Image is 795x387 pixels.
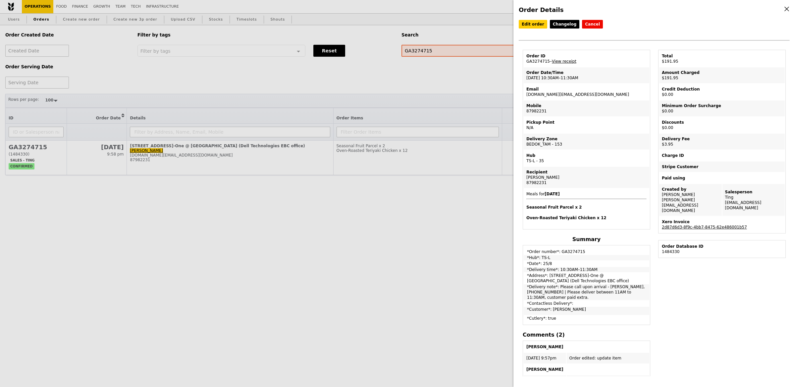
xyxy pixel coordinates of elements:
[524,255,649,260] td: *Hub*: TS-L
[725,189,782,195] div: Salesperson
[524,307,649,315] td: *Customer*: [PERSON_NAME]
[662,120,782,125] div: Discounts
[662,164,782,169] div: Stripe Customer
[524,301,649,306] td: *Contactless Delivery*:
[659,84,785,100] td: $0.00
[526,180,647,185] div: 87982231
[662,70,782,75] div: Amount Charged
[524,67,649,83] td: [DATE] 10:30AM–11:30AM
[524,117,649,133] td: N/A
[524,267,649,272] td: *Delivery time*: 10:30AM–11:30AM
[526,192,647,221] span: Meals for
[526,169,647,175] div: Recipient
[659,67,785,83] td: $191.95
[545,192,560,196] b: [DATE]
[567,375,649,386] td: Order edited: update item
[662,53,782,59] div: Total
[526,367,563,372] b: [PERSON_NAME]
[524,316,649,324] td: *Cutlery*: true
[526,103,647,108] div: Mobile
[524,261,649,266] td: *Date*: 25/8
[662,153,782,158] div: Charge ID
[659,51,785,67] td: $191.95
[519,20,547,29] a: Edit order
[524,273,649,284] td: *Address*: [STREET_ADDRESS]-One @ [GEOGRAPHIC_DATA] (Dell Technologies EBC office)
[659,184,722,216] td: [PERSON_NAME] [PERSON_NAME][EMAIL_ADDRESS][DOMAIN_NAME]
[524,134,649,150] td: BEDOK_TAM - 153
[526,205,647,210] h4: Seasonal Fruit Parcel x 2
[524,84,649,100] td: [DOMAIN_NAME][EMAIL_ADDRESS][DOMAIN_NAME]
[552,59,576,64] a: View receipt
[526,136,647,142] div: Delivery Zone
[526,153,647,158] div: Hub
[550,20,580,29] a: Changelog
[526,120,647,125] div: Pickup Point
[524,150,649,166] td: TS-L - 35
[524,284,649,300] td: *Delivery note*: Please call upon arrival - [PERSON_NAME], [PHONE_NUMBER] | Please deliver betwee...
[526,345,563,349] b: [PERSON_NAME]
[567,353,649,363] td: Order edited: update item
[722,184,785,216] td: Ting [EMAIL_ADDRESS][DOMAIN_NAME]
[662,136,782,142] div: Delivery Fee
[526,87,647,92] div: Email
[526,215,647,221] h4: Oven‑Roasted Teriyaki Chicken x 12
[524,51,649,67] td: GA3274715
[523,236,650,242] h4: Summary
[519,6,563,13] span: Order Details
[526,175,647,180] div: [PERSON_NAME]
[662,87,782,92] div: Credit Deduction
[524,100,649,116] td: 87982231
[659,117,785,133] td: $0.00
[526,356,556,360] span: [DATE] 9:57pm
[659,134,785,150] td: $3.95
[550,59,552,64] span: –
[526,53,647,59] div: Order ID
[659,100,785,116] td: $0.00
[662,187,719,192] div: Created by
[526,70,647,75] div: Order Date/Time
[662,103,782,108] div: Minimum Order Surcharge
[662,244,782,249] div: Order Database ID
[582,20,603,29] button: Cancel
[662,175,782,181] div: Paid using
[523,332,650,338] h4: Comments (2)
[659,241,785,257] td: 1484330
[662,219,782,225] div: Xero Invoice
[662,225,747,229] a: 2d87d6d3-8f9c-4bb7-8475-62e486001b57
[524,246,649,254] td: *Order number*: GA3274715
